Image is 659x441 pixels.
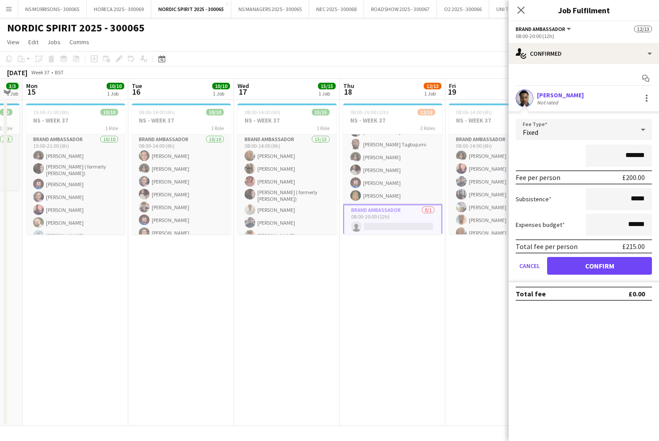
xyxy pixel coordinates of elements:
[516,26,572,32] button: Brand Ambassador
[516,195,552,203] label: Subsistence
[509,43,659,64] div: Confirmed
[516,289,546,298] div: Total fee
[448,87,456,97] span: 19
[537,99,560,106] div: Not rated
[245,109,280,115] span: 08:00-14:00 (6h)
[343,104,442,234] app-job-card: 08:00-20:00 (12h)12/13NS - WEEK 372 Roles[PERSON_NAME][PERSON_NAME][PERSON_NAME][PERSON_NAME] Tag...
[628,289,645,298] div: £0.00
[238,134,337,347] app-card-role: Brand Ambassador15/1508:00-14:00 (6h)[PERSON_NAME][PERSON_NAME][PERSON_NAME][PERSON_NAME] ( forme...
[151,0,231,18] button: NORDIC SPIRIT 2025 - 300065
[6,83,19,89] span: 3/3
[7,38,19,46] span: View
[238,104,337,234] app-job-card: 08:00-14:00 (6h)15/15NS - WEEK 371 RoleBrand Ambassador15/1508:00-14:00 (6h)[PERSON_NAME][PERSON_...
[449,134,548,385] app-card-role: Brand Ambassador18/1808:00-14:00 (6h)[PERSON_NAME][PERSON_NAME][PERSON_NAME][PERSON_NAME][PERSON_...
[622,242,645,251] div: £215.00
[343,82,354,90] span: Thu
[47,38,61,46] span: Jobs
[309,0,364,18] button: NEC 2025 - 300068
[132,116,231,124] h3: NS - WEEK 37
[25,36,42,48] a: Edit
[489,0,546,18] button: UNI TOUR - 300067
[622,173,645,182] div: £200.00
[449,104,548,234] app-job-card: 08:00-14:00 (6h)18/18NS - WEEK 371 RoleBrand Ambassador18/1808:00-14:00 (6h)[PERSON_NAME][PERSON_...
[132,82,142,90] span: Tue
[105,125,118,131] span: 1 Role
[424,83,441,89] span: 12/13
[25,87,38,97] span: 15
[44,36,64,48] a: Jobs
[516,173,560,182] div: Fee per person
[236,87,249,97] span: 17
[516,33,652,39] div: 08:00-20:00 (12h)
[29,69,51,76] span: Week 37
[516,242,578,251] div: Total fee per person
[516,26,565,32] span: Brand Ambassador
[132,104,231,234] app-job-card: 08:00-14:00 (6h)10/10NS - WEEK 371 RoleBrand Ambassador10/1008:00-14:00 (6h)[PERSON_NAME][PERSON_...
[55,69,64,76] div: BST
[7,21,145,35] h1: NORDIC SPIRIT 2025 - 300065
[523,128,538,137] span: Fixed
[206,109,224,115] span: 10/10
[107,90,124,97] div: 1 Job
[66,36,93,48] a: Comms
[69,38,89,46] span: Comms
[418,109,435,115] span: 12/13
[343,204,442,236] app-card-role: Brand Ambassador0/108:00-20:00 (12h)
[132,134,231,280] app-card-role: Brand Ambassador10/1008:00-14:00 (6h)[PERSON_NAME][PERSON_NAME][PERSON_NAME][PERSON_NAME][PERSON_...
[211,125,224,131] span: 1 Role
[364,0,437,18] button: ROADSHOW 2025 - 300067
[456,109,492,115] span: 08:00-14:00 (6h)
[449,116,548,124] h3: NS - WEEK 37
[28,38,38,46] span: Edit
[449,82,456,90] span: Fri
[26,116,125,124] h3: NS - WEEK 37
[238,82,249,90] span: Wed
[107,83,124,89] span: 10/10
[420,125,435,131] span: 2 Roles
[26,104,125,234] app-job-card: 15:00-21:00 (6h)10/10NS - WEEK 371 RoleBrand Ambassador10/1015:00-21:00 (6h)[PERSON_NAME][PERSON_...
[350,109,389,115] span: 08:00-20:00 (12h)
[26,134,125,283] app-card-role: Brand Ambassador10/1015:00-21:00 (6h)[PERSON_NAME][PERSON_NAME] ( formerly [PERSON_NAME])[PERSON_...
[130,87,142,97] span: 16
[318,90,335,97] div: 1 Job
[33,109,69,115] span: 15:00-21:00 (6h)
[437,0,489,18] button: O2 2025 - 300066
[212,83,230,89] span: 10/10
[342,87,354,97] span: 18
[7,90,18,97] div: 1 Job
[516,257,544,275] button: Cancel
[634,26,652,32] span: 12/13
[100,109,118,115] span: 10/10
[516,221,565,229] label: Expenses budget
[317,125,329,131] span: 1 Role
[537,91,584,99] div: [PERSON_NAME]
[238,116,337,124] h3: NS - WEEK 37
[213,90,230,97] div: 1 Job
[7,68,27,77] div: [DATE]
[18,0,87,18] button: NS MORRISONS - 300065
[26,82,38,90] span: Mon
[231,0,309,18] button: NS MANAGERS 2025 - 300065
[318,83,336,89] span: 15/15
[87,0,151,18] button: HORECA 2025 - 300069
[343,116,442,124] h3: NS - WEEK 37
[312,109,329,115] span: 15/15
[424,90,441,97] div: 1 Job
[509,4,659,16] h3: Job Fulfilment
[139,109,175,115] span: 08:00-14:00 (6h)
[4,36,23,48] a: View
[547,257,652,275] button: Confirm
